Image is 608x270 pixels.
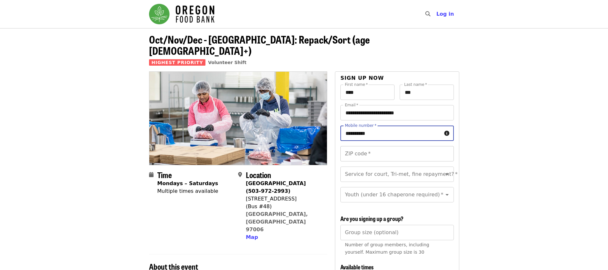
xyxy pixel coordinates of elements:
[340,85,395,100] input: First name
[436,11,454,17] span: Log in
[340,146,454,161] input: ZIP code
[444,130,449,136] i: circle-info icon
[340,105,454,120] input: Email
[246,233,258,241] button: Map
[149,32,370,58] span: Oct/Nov/Dec - [GEOGRAPHIC_DATA]: Repack/Sort (age [DEMOGRAPHIC_DATA]+)
[431,8,459,20] button: Log in
[238,172,242,178] i: map-marker-alt icon
[400,85,454,100] input: Last name
[345,242,429,255] span: Number of group members, including yourself. Maximum group size is 30
[149,4,214,24] img: Oregon Food Bank - Home
[157,169,172,180] span: Time
[340,126,441,141] input: Mobile number
[149,59,206,66] span: Highest Priority
[246,211,308,233] a: [GEOGRAPHIC_DATA], [GEOGRAPHIC_DATA] 97006
[149,72,327,165] img: Oct/Nov/Dec - Beaverton: Repack/Sort (age 10+) organized by Oregon Food Bank
[345,103,358,107] label: Email
[246,195,322,203] div: [STREET_ADDRESS]
[246,180,306,194] strong: [GEOGRAPHIC_DATA] (503-972-2993)
[340,214,404,223] span: Are you signing up a group?
[434,6,439,22] input: Search
[425,11,430,17] i: search icon
[149,172,154,178] i: calendar icon
[246,203,322,210] div: (Bus #48)
[340,75,384,81] span: Sign up now
[345,124,376,127] label: Mobile number
[404,83,427,86] label: Last name
[443,170,452,179] button: Open
[157,187,218,195] div: Multiple times available
[246,169,271,180] span: Location
[208,60,246,65] a: Volunteer Shift
[340,225,454,240] input: [object Object]
[345,83,368,86] label: First name
[157,180,218,186] strong: Mondays – Saturdays
[246,234,258,240] span: Map
[443,190,452,199] button: Open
